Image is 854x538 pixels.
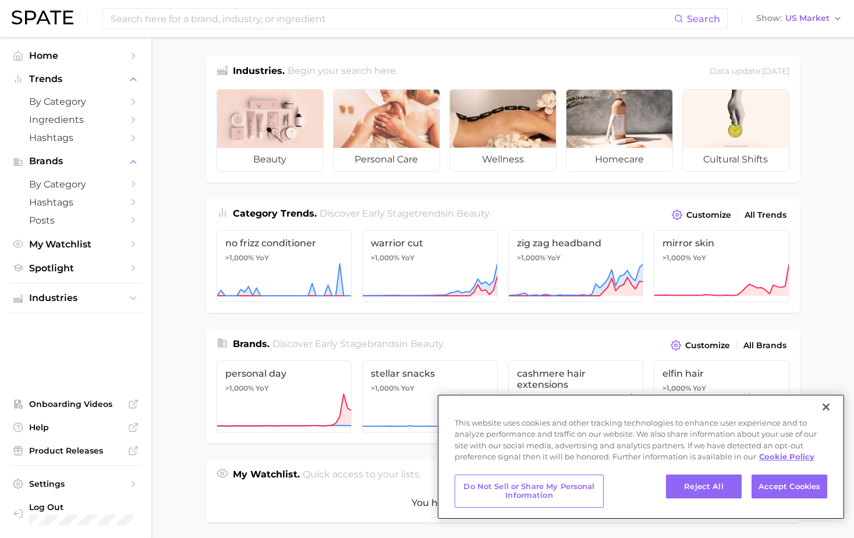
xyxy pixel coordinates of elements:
a: Log out. Currently logged in with e-mail jhernand@cremedelamer.com. [9,498,142,529]
button: Customize [668,337,732,353]
a: no frizz conditioner>1,000% YoY [217,230,352,302]
span: Category Trends . [233,208,317,219]
a: All Trends [742,207,789,223]
span: personal day [225,368,343,379]
span: >1,000% [517,253,545,262]
span: Ingredients [29,114,122,125]
span: personal care [334,148,440,171]
span: no frizz conditioner [225,238,343,249]
a: Hashtags [9,193,142,211]
span: warrior cut [371,238,489,249]
span: Brands . [233,338,270,349]
span: beauty [410,338,443,349]
span: Show [756,15,782,22]
span: YoY [256,253,269,263]
div: Data update: [DATE] [710,64,789,80]
a: Help [9,419,142,436]
h2: Begin your search here. [288,64,398,80]
div: Cookie banner [437,394,845,519]
span: Log Out [29,502,155,512]
a: All Brands [740,338,789,353]
h1: My Watchlist. [233,468,300,484]
span: by Category [29,96,122,107]
span: Hashtags [29,197,122,208]
a: Onboarding Videos [9,395,142,413]
span: Discover Early Stage trends in . [320,208,491,219]
span: Trends [29,74,122,84]
span: >1,000% [225,384,254,392]
span: Customize [686,210,731,220]
span: wellness [450,148,556,171]
a: Hashtags [9,129,142,147]
span: YoY [693,384,706,393]
span: cashmere hair extensions [517,368,635,390]
button: Customize [669,207,733,223]
span: elfin hair [662,368,781,379]
button: Trends [9,70,142,88]
h1: Industries. [233,64,285,80]
span: Home [29,50,122,61]
a: warrior cut>1,000% YoY [362,230,498,302]
span: Discover Early Stage brands in . [272,338,445,349]
span: YoY [401,384,414,393]
span: by Category [29,179,122,190]
span: Help [29,422,122,433]
a: personal day>1,000% YoY [217,360,352,433]
input: Search here for a brand, industry, or ingredient [109,9,674,29]
span: mirror skin [662,238,781,249]
span: >1,000% [225,253,254,262]
span: >1,000% [371,253,399,262]
a: Settings [9,475,142,493]
a: stellar snacks>1,000% YoY [362,360,498,433]
a: by Category [9,93,142,111]
button: Accept Cookies [752,475,827,499]
span: Search [687,13,720,24]
span: Product Releases [29,445,122,456]
a: by Category [9,175,142,193]
a: Product Releases [9,442,142,459]
span: Hashtags [29,132,122,143]
span: Onboarding Videos [29,399,122,409]
span: >1,000% [371,384,399,392]
button: Reject All [666,475,742,499]
a: My Watchlist [9,235,142,253]
button: Brands [9,153,142,170]
span: Customize [685,341,730,351]
span: Posts [29,215,122,226]
button: ShowUS Market [753,11,845,26]
span: US Market [785,15,830,22]
span: YoY [256,384,269,393]
span: stellar snacks [371,368,489,379]
span: >1,000% [662,253,691,262]
button: Do Not Sell or Share My Personal Information, Opens the preference center dialog [455,475,604,508]
a: beauty [217,89,324,172]
div: You haven't created any watchlists yet [206,484,800,522]
a: Posts [9,211,142,229]
span: YoY [547,253,561,263]
span: All Brands [743,341,786,351]
a: homecare [566,89,673,172]
span: Industries [29,293,122,303]
span: cultural shifts [683,148,789,171]
span: Spotlight [29,263,122,274]
span: beauty [217,148,323,171]
a: elfin hair>1,000% YoY [654,360,789,433]
span: My Watchlist [29,239,122,250]
button: Close [813,394,839,420]
button: Industries [9,289,142,307]
span: Brands [29,156,122,167]
a: Spotlight [9,259,142,277]
span: >1,000% [662,384,691,392]
a: Home [9,47,142,65]
div: This website uses cookies and other tracking technologies to enhance user experience and to analy... [437,417,845,469]
span: YoY [693,253,706,263]
a: personal care [333,89,440,172]
a: mirror skin>1,000% YoY [654,230,789,302]
span: homecare [566,148,672,171]
a: cultural shifts [682,89,789,172]
a: zig zag headband>1,000% YoY [508,230,644,302]
a: More information about your privacy, opens in a new tab [759,452,814,461]
div: Privacy [437,394,845,519]
a: Ingredients [9,111,142,129]
a: cashmere hair extensions>1,000% YoY [508,360,644,433]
